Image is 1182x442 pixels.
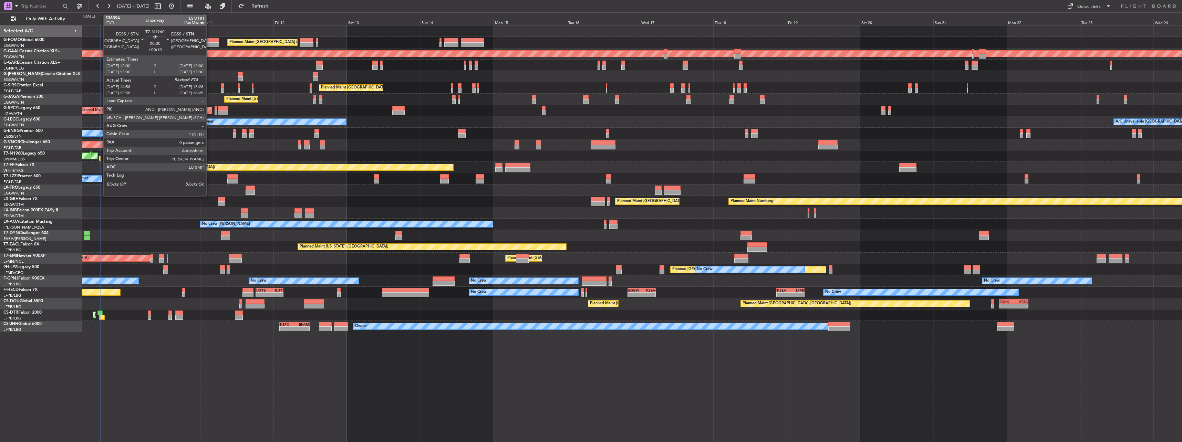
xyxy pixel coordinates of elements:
span: T7-FFI [3,163,15,167]
span: Refresh [246,4,274,9]
span: CS-DTR [3,311,18,315]
div: EGKK [999,299,1014,304]
a: EGGW/LTN [3,100,24,105]
a: T7-EMIHawker 900XP [3,254,45,258]
a: T7-N1960Legacy 650 [3,151,45,156]
span: Only With Activity [18,17,73,21]
div: - [999,304,1014,308]
a: LFPB/LBG [3,293,21,298]
div: No Crew [825,287,841,297]
div: No Crew [251,276,267,286]
span: F-HECD [3,288,19,292]
a: EDLW/DTM [3,213,24,219]
a: LFPB/LBG [3,282,21,287]
div: Sat 20 [860,19,933,25]
div: Owner [355,321,367,331]
div: Mon 15 [494,19,567,25]
div: Planned Maint Mugla ([GEOGRAPHIC_DATA]) [95,310,175,320]
div: Sat 13 [347,19,420,25]
div: Owner [76,173,88,184]
div: Thu 18 [713,19,787,25]
div: Mon 22 [1007,19,1080,25]
div: Fri 19 [787,19,860,25]
span: LX-GBH [3,197,19,201]
div: - [628,293,642,297]
div: HTZA [1014,299,1028,304]
div: Planned Maint [GEOGRAPHIC_DATA] ([GEOGRAPHIC_DATA]) [617,196,726,207]
a: LX-AOACitation Mustang [3,220,53,224]
div: [DATE] [83,14,95,20]
div: KSFO [280,322,294,326]
a: EGGW/LTN [3,54,24,60]
div: - [280,327,294,331]
a: F-GPNJFalcon 900EX [3,276,44,281]
div: Tue 16 [567,19,640,25]
div: KSEA [642,288,655,292]
div: Fri 12 [273,19,347,25]
div: EGGW [628,288,642,292]
span: G-GAAL [3,49,19,53]
span: T7-EAGL [3,242,20,246]
div: Sun 21 [933,19,1007,25]
a: 9H-LPZLegacy 500 [3,265,39,269]
span: G-[PERSON_NAME] [3,72,42,76]
a: EDLW/DTM [3,202,24,207]
a: G-FOMOGlobal 6000 [3,38,44,42]
span: T7-N1960 [3,151,23,156]
a: LFPB/LBG [3,316,21,321]
div: Wed 17 [640,19,713,25]
div: Planned Maint [GEOGRAPHIC_DATA] ([GEOGRAPHIC_DATA]) [590,298,698,309]
div: LFPB [790,288,804,292]
div: Thu 11 [200,19,273,25]
div: Unplanned Maint [GEOGRAPHIC_DATA] ([PERSON_NAME] Intl) [75,105,187,116]
div: Planned Maint [GEOGRAPHIC_DATA] ([GEOGRAPHIC_DATA]) [321,83,429,93]
a: LFPB/LBG [3,248,21,253]
a: EGLF/FAB [3,88,21,94]
a: CS-DOUGlobal 6500 [3,299,43,303]
a: G-GAALCessna Citation XLS+ [3,49,60,53]
div: No Crew [471,287,487,297]
a: LFPB/LBG [3,327,21,332]
span: T7-EMI [3,254,17,258]
span: LX-INB [3,208,17,212]
span: LX-AOA [3,220,19,224]
div: - [790,293,804,297]
a: EGGW/LTN [3,123,24,128]
a: T7-EAGLFalcon 8X [3,242,39,246]
a: LFMN/NCE [3,259,24,264]
a: G-JAGAPhenom 300 [3,95,43,99]
div: Planned Maint [GEOGRAPHIC_DATA] ([GEOGRAPHIC_DATA]) [226,94,335,104]
span: G-LEGC [3,117,18,122]
div: Planned Maint Tianjin ([GEOGRAPHIC_DATA]) [135,162,215,172]
div: - [294,327,309,331]
a: T7-FFIFalcon 7X [3,163,34,167]
div: Quick Links [1077,3,1101,10]
span: T7-DYN [3,231,19,235]
div: No Crew [471,276,487,286]
a: CS-JHHGlobal 6000 [3,322,42,326]
button: Only With Activity [8,13,75,24]
a: LFPB/LBG [3,304,21,309]
div: Planned Maint [GEOGRAPHIC_DATA] [507,253,573,263]
div: - [1014,304,1028,308]
div: EHAM [294,322,309,326]
span: G-VNOR [3,140,20,144]
div: - [777,293,790,297]
div: No Crew [697,264,713,275]
span: F-GPNJ [3,276,18,281]
div: - [642,293,655,297]
div: Planned Maint [GEOGRAPHIC_DATA] ([GEOGRAPHIC_DATA]) [743,298,851,309]
div: KSEA [777,288,790,292]
div: Planned Maint [GEOGRAPHIC_DATA] ([GEOGRAPHIC_DATA]) [229,37,338,48]
div: RJTT [269,288,283,292]
div: - [256,293,270,297]
a: LX-GBHFalcon 7X [3,197,38,201]
a: LX-TROLegacy 650 [3,186,40,190]
a: VHHH/HKG [3,168,24,173]
div: Planned [GEOGRAPHIC_DATA] ([GEOGRAPHIC_DATA]) [672,264,770,275]
a: CS-DTRFalcon 2000 [3,311,42,315]
a: LGAV/ATH [3,111,22,116]
div: Owner [202,117,214,127]
span: LX-TRO [3,186,18,190]
a: EVRA/[PERSON_NAME] [3,236,46,241]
